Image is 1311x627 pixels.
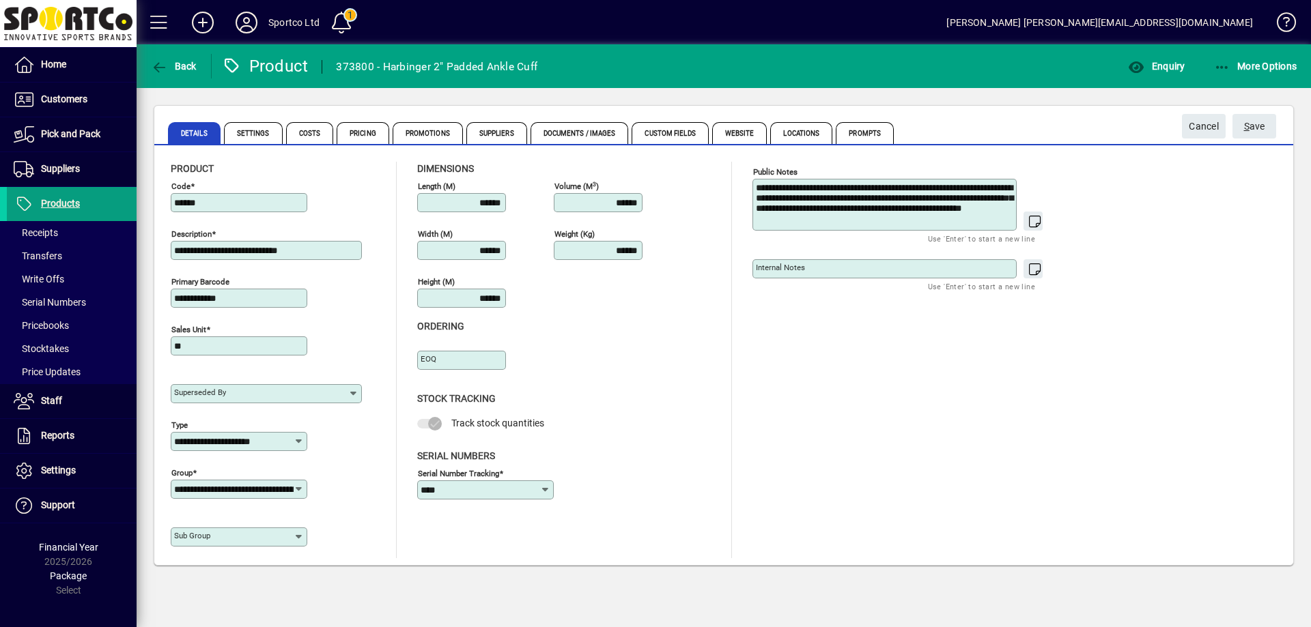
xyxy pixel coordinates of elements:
[171,325,206,334] mat-label: Sales unit
[41,59,66,70] span: Home
[417,393,496,404] span: Stock Tracking
[171,277,229,287] mat-label: Primary barcode
[174,531,210,540] mat-label: Sub group
[418,229,453,239] mat-label: Width (m)
[14,250,62,261] span: Transfers
[41,163,80,174] span: Suppliers
[168,122,221,144] span: Details
[632,122,708,144] span: Custom Fields
[7,152,137,186] a: Suppliers
[7,360,137,383] a: Price Updates
[7,337,137,360] a: Stocktakes
[7,314,137,337] a: Pricebooks
[14,343,69,354] span: Stocktakes
[1211,54,1301,78] button: More Options
[946,12,1253,33] div: [PERSON_NAME] [PERSON_NAME][EMAIL_ADDRESS][DOMAIN_NAME]
[7,384,137,418] a: Staff
[41,430,74,441] span: Reports
[181,10,225,35] button: Add
[421,354,436,364] mat-label: EOQ
[466,122,527,144] span: Suppliers
[756,263,805,272] mat-label: Internal Notes
[268,12,320,33] div: Sportco Ltd
[171,163,214,174] span: Product
[451,418,544,428] span: Track stock quantities
[41,128,100,139] span: Pick and Pack
[1267,3,1294,47] a: Knowledge Base
[417,321,464,332] span: Ordering
[7,291,137,314] a: Serial Numbers
[41,499,75,510] span: Support
[336,56,537,78] div: 373800 - Harbinger 2" Padded Ankle Cuff
[753,167,798,177] mat-label: Public Notes
[1244,115,1265,138] span: ave
[393,122,463,144] span: Promotions
[418,181,455,191] mat-label: Length (m)
[171,468,193,478] mat-label: Group
[1214,61,1297,72] span: More Options
[174,388,226,397] mat-label: Superseded by
[14,366,81,377] span: Price Updates
[7,454,137,488] a: Settings
[418,468,499,478] mat-label: Serial Number tracking
[928,231,1035,246] mat-hint: Use 'Enter' to start a new line
[286,122,334,144] span: Costs
[1244,121,1250,132] span: S
[1182,114,1226,138] button: Cancel
[7,267,137,291] a: Write Offs
[531,122,629,144] span: Documents / Images
[41,198,80,209] span: Products
[171,420,188,430] mat-label: Type
[222,55,309,77] div: Product
[1128,61,1185,72] span: Enquiry
[7,221,137,244] a: Receipts
[7,83,137,117] a: Customers
[593,180,596,187] sup: 3
[41,93,87,104] span: Customers
[554,181,599,191] mat-label: Volume (m )
[7,48,137,82] a: Home
[14,320,69,331] span: Pricebooks
[836,122,894,144] span: Prompts
[14,227,58,238] span: Receipts
[137,54,212,78] app-page-header-button: Back
[147,54,200,78] button: Back
[171,229,212,239] mat-label: Description
[770,122,832,144] span: Locations
[14,274,64,285] span: Write Offs
[224,122,283,144] span: Settings
[50,570,87,581] span: Package
[712,122,767,144] span: Website
[171,181,191,191] mat-label: Code
[39,542,98,553] span: Financial Year
[1125,54,1188,78] button: Enquiry
[554,229,595,239] mat-label: Weight (Kg)
[1189,115,1219,138] span: Cancel
[7,117,137,151] a: Pick and Pack
[7,489,137,523] a: Support
[7,419,137,453] a: Reports
[417,450,495,461] span: Serial Numbers
[225,10,268,35] button: Profile
[337,122,389,144] span: Pricing
[418,277,455,287] mat-label: Height (m)
[151,61,197,72] span: Back
[41,395,62,406] span: Staff
[7,244,137,267] a: Transfers
[1232,114,1276,138] button: Save
[41,465,76,476] span: Settings
[928,278,1035,294] mat-hint: Use 'Enter' to start a new line
[14,297,86,308] span: Serial Numbers
[417,163,474,174] span: Dimensions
